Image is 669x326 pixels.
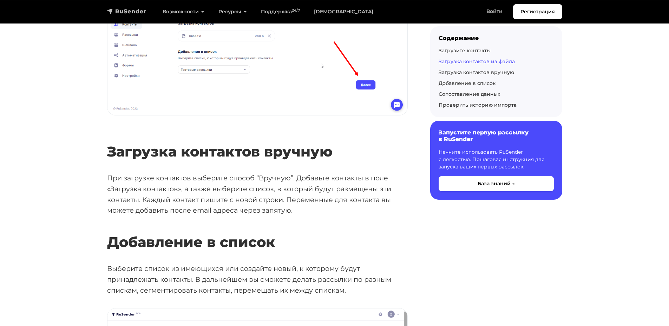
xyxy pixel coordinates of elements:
[439,129,554,142] h6: Запустите первую рассылку в RuSender
[430,121,562,199] a: Запустите первую рассылку в RuSender Начните использовать RuSender с легкостью. Пошаговая инструк...
[439,102,517,108] a: Проверить историю импорта
[479,4,510,19] a: Войти
[439,35,554,41] div: Содержание
[307,5,380,19] a: [DEMOGRAPHIC_DATA]
[107,173,408,216] p: При загрузке контактов выберите способ “Вручную”. Добавьте контакты в поле «Загрузка контактов», ...
[439,69,514,75] a: Загрузка контактов вручную
[107,213,408,251] h2: Добавление в список
[439,176,554,191] button: База знаний →
[439,47,491,54] a: Загрузите контакты
[254,5,307,19] a: Поддержка24/7
[156,5,211,19] a: Возможности
[107,8,146,15] img: RuSender
[211,5,254,19] a: Ресурсы
[439,80,496,86] a: Добавление в список
[439,148,554,171] p: Начните использовать RuSender с легкостью. Пошаговая инструкция для запуска ваших первых рассылок.
[292,8,300,13] sup: 24/7
[439,91,500,97] a: Сопоставление данных
[107,263,408,295] p: Выберите список из имеющихся или создайте новый, к которому будут принадлежать контакты. В дальне...
[513,4,562,19] a: Регистрация
[107,122,408,160] h2: Загрузка контактов вручную
[439,58,515,65] a: Загрузка контактов из файла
